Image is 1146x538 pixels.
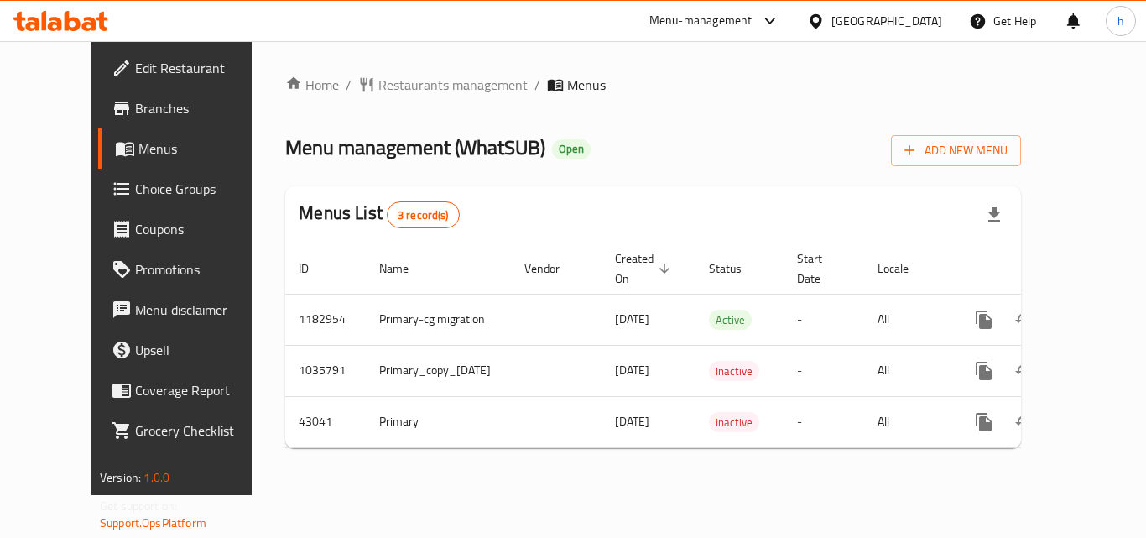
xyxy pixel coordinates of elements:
span: Choice Groups [135,179,269,199]
a: Upsell [98,330,283,370]
td: Primary-cg migration [366,294,511,345]
div: Inactive [709,361,759,381]
a: Menu disclaimer [98,290,283,330]
span: 1.0.0 [143,467,169,488]
button: more [964,351,1004,391]
span: Coupons [135,219,269,239]
td: Primary [366,396,511,447]
div: Export file [974,195,1014,235]
a: Edit Restaurant [98,48,283,88]
a: Menus [98,128,283,169]
div: Open [552,139,591,159]
a: Support.OpsPlatform [100,512,206,534]
span: Restaurants management [378,75,528,95]
span: Menus [138,138,269,159]
td: - [784,294,864,345]
span: Version: [100,467,141,488]
span: Add New Menu [904,140,1008,161]
button: more [964,402,1004,442]
td: All [864,396,951,447]
span: Promotions [135,259,269,279]
span: Menu disclaimer [135,300,269,320]
a: Coupons [98,209,283,249]
td: Primary_copy_[DATE] [366,345,511,396]
td: - [784,345,864,396]
a: Choice Groups [98,169,283,209]
div: Inactive [709,412,759,432]
span: Grocery Checklist [135,420,269,441]
button: Change Status [1004,351,1044,391]
span: Get support on: [100,495,177,517]
td: 1182954 [285,294,366,345]
span: Name [379,259,430,279]
span: Locale [878,259,930,279]
span: Open [552,142,591,156]
nav: breadcrumb [285,75,1021,95]
td: - [784,396,864,447]
td: 1035791 [285,345,366,396]
td: 43041 [285,396,366,447]
a: Branches [98,88,283,128]
th: Actions [951,243,1138,295]
table: enhanced table [285,243,1138,448]
a: Restaurants management [358,75,528,95]
a: Home [285,75,339,95]
span: [DATE] [615,359,649,381]
span: 3 record(s) [388,207,459,223]
span: Active [709,311,752,330]
li: / [346,75,352,95]
span: Created On [615,248,675,289]
button: more [964,300,1004,340]
h2: Menus List [299,201,459,228]
span: Coverage Report [135,380,269,400]
span: Vendor [524,259,581,279]
button: Change Status [1004,402,1044,442]
span: ID [299,259,331,279]
div: [GEOGRAPHIC_DATA] [831,12,942,30]
span: h [1117,12,1124,30]
button: Add New Menu [891,135,1021,166]
div: Total records count [387,201,460,228]
a: Coverage Report [98,370,283,410]
span: Start Date [797,248,844,289]
button: Change Status [1004,300,1044,340]
div: Menu-management [649,11,753,31]
span: [DATE] [615,410,649,432]
span: Inactive [709,413,759,432]
span: Status [709,259,763,279]
td: All [864,294,951,345]
span: Branches [135,98,269,118]
span: Upsell [135,340,269,360]
span: Menu management ( WhatSUB ) [285,128,545,166]
li: / [534,75,540,95]
td: All [864,345,951,396]
span: Edit Restaurant [135,58,269,78]
span: Inactive [709,362,759,381]
span: Menus [567,75,606,95]
a: Grocery Checklist [98,410,283,451]
a: Promotions [98,249,283,290]
span: [DATE] [615,308,649,330]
